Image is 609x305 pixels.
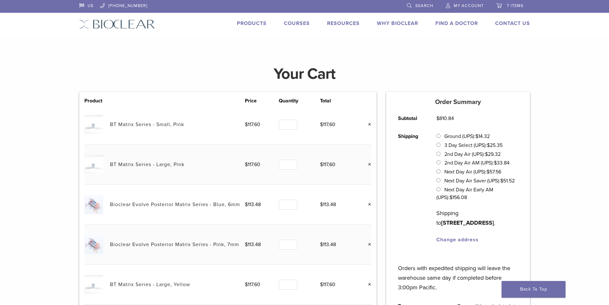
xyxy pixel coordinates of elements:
[487,169,501,175] bdi: 57.56
[449,194,467,201] bdi: 156.08
[415,3,433,8] span: Search
[84,275,103,294] img: BT Matrix Series - Large, Yellow
[245,281,248,288] span: $
[74,66,535,82] h1: Your Cart
[436,208,518,228] p: Shipping to .
[377,20,418,27] a: Why Bioclear
[245,121,260,128] bdi: 117.60
[449,194,452,201] span: $
[436,115,439,122] span: $
[363,160,371,169] a: Remove this item
[237,20,267,27] a: Products
[444,142,503,148] label: 3 Day Select (UPS):
[363,280,371,289] a: Remove this item
[320,281,335,288] bdi: 117.60
[245,97,279,105] th: Price
[500,178,515,184] bdi: 51.52
[485,151,501,157] bdi: 29.32
[279,97,320,105] th: Quantity
[110,241,239,248] a: Bioclear Evolve Posterior Matrix Series - Pink, 7mm
[363,120,371,129] a: Remove this item
[494,160,497,166] span: $
[475,133,490,140] bdi: 14.32
[110,161,184,168] a: BT Matrix Series - Large, Pink
[84,115,103,134] img: BT Matrix Series - Small, Pink
[502,281,566,298] a: Back To Top
[391,109,429,127] th: Subtotal
[327,20,360,27] a: Resources
[363,200,371,209] a: Remove this item
[320,201,323,208] span: $
[444,133,490,140] label: Ground (UPS):
[320,121,335,128] bdi: 117.60
[398,254,518,292] p: Orders with expedited shipping will leave the warehouse same day if completed before 3:00pm Pacific.
[444,169,501,175] label: Next Day Air (UPS):
[245,281,260,288] bdi: 117.60
[391,127,429,249] th: Shipping
[79,20,155,29] img: Bioclear
[494,160,510,166] bdi: 33.84
[485,151,488,157] span: $
[245,161,248,168] span: $
[110,201,240,208] a: Bioclear Evolve Posterior Matrix Series - Blue, 6mm
[386,98,530,106] h5: Order Summary
[84,97,110,105] th: Product
[84,155,103,174] img: BT Matrix Series - Large, Pink
[84,195,103,214] img: Bioclear Evolve Posterior Matrix Series - Blue, 6mm
[320,241,336,248] bdi: 113.48
[320,161,323,168] span: $
[454,3,484,8] span: My Account
[245,121,248,128] span: $
[487,169,489,175] span: $
[284,20,310,27] a: Courses
[245,241,261,248] bdi: 113.48
[245,161,260,168] bdi: 117.60
[84,235,103,254] img: Bioclear Evolve Posterior Matrix Series - Pink, 7mm
[507,3,524,8] span: 7 items
[444,178,515,184] label: Next Day Air Saver (UPS):
[500,178,503,184] span: $
[436,187,493,201] label: Next Day Air Early AM (UPS):
[110,281,190,288] a: BT Matrix Series - Large, Yellow
[320,121,323,128] span: $
[320,281,323,288] span: $
[320,161,335,168] bdi: 117.60
[363,240,371,249] a: Remove this item
[444,151,501,157] label: 2nd Day Air (UPS):
[320,241,323,248] span: $
[487,142,503,148] bdi: 25.35
[245,241,248,248] span: $
[487,142,490,148] span: $
[320,97,354,105] th: Total
[495,20,530,27] a: Contact Us
[320,201,336,208] bdi: 113.48
[436,237,479,243] a: Change address
[444,160,510,166] label: 2nd Day Air AM (UPS):
[441,219,494,226] strong: [STREET_ADDRESS]
[245,201,261,208] bdi: 113.48
[436,115,454,122] bdi: 810.84
[475,133,478,140] span: $
[245,201,248,208] span: $
[435,20,478,27] a: Find A Doctor
[110,121,184,128] a: BT Matrix Series - Small, Pink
